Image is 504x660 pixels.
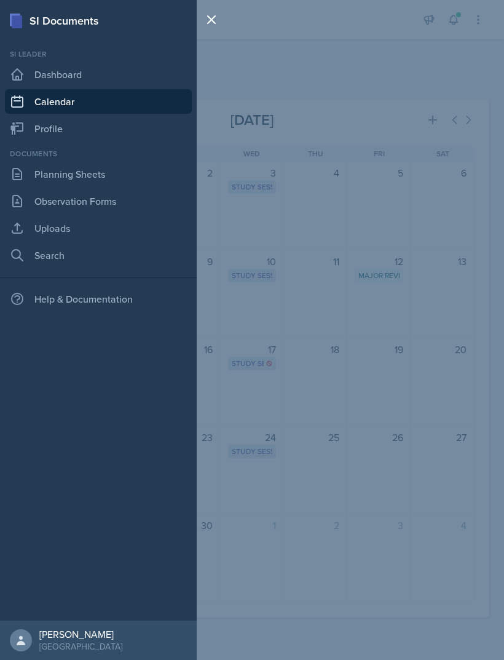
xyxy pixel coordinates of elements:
div: [PERSON_NAME] [39,628,122,640]
div: [GEOGRAPHIC_DATA] [39,640,122,653]
div: Documents [5,148,192,159]
a: Observation Forms [5,189,192,213]
a: Planning Sheets [5,162,192,186]
div: Help & Documentation [5,287,192,311]
a: Search [5,243,192,268]
div: Si leader [5,49,192,60]
a: Dashboard [5,62,192,87]
a: Uploads [5,216,192,241]
a: Profile [5,116,192,141]
a: Calendar [5,89,192,114]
